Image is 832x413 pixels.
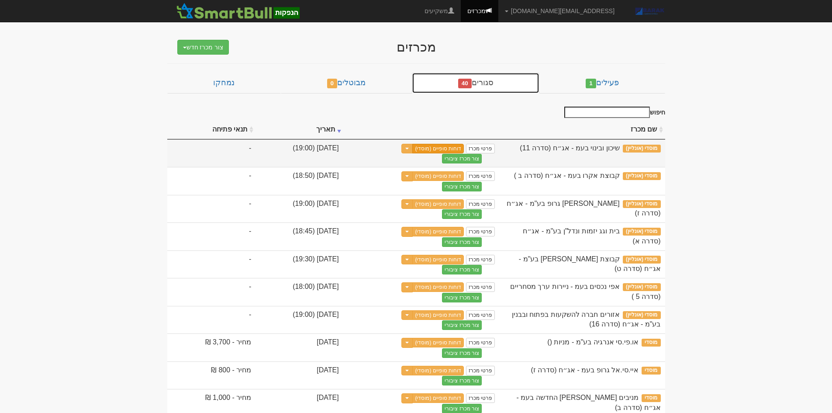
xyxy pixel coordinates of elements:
[255,195,343,223] td: [DATE] (19:00)
[442,209,482,219] button: צור מכרז ציבורי
[519,255,661,273] span: קבוצת עזריאלי בע"מ - אג״ח (סדרה ט)
[442,320,482,330] button: צור מכרז ציבורי
[167,139,256,167] td: -
[442,376,482,385] button: צור מכרז ציבורי
[167,250,256,278] td: -
[255,222,343,250] td: [DATE] (18:45)
[412,310,464,320] a: דוחות סופיים (מוסדי)
[523,227,660,245] span: בית וגג יזמות ונדל"ן בע"מ - אג״ח (סדרה א)
[167,195,256,223] td: -
[561,107,665,118] label: חיפוש
[442,293,482,302] button: צור מכרז ציבורי
[539,73,665,94] a: פעילים
[642,339,660,347] span: מוסדי
[255,250,343,278] td: [DATE] (19:30)
[466,338,495,347] a: פרטי מכרז
[412,282,464,292] a: דוחות סופיים (מוסדי)
[466,199,495,209] a: פרטי מכרז
[507,200,660,217] span: נאוי גרופ בע"מ - אג״ח (סדרה ז)
[167,167,256,195] td: -
[499,120,665,139] th: שם מכרז : activate to sort column ascending
[167,361,256,389] td: מחיר - 800 ₪
[255,278,343,306] td: [DATE] (18:00)
[442,154,482,163] button: צור מכרז ציבורי
[412,73,540,94] a: סגורים
[458,79,472,88] span: 40
[412,227,464,236] a: דוחות סופיים (מוסדי)
[466,282,495,292] a: פרטי מכרז
[255,167,343,195] td: [DATE] (18:50)
[412,144,464,153] a: דוחות סופיים (מוסדי)
[623,145,661,153] span: מוסדי (אונליין)
[167,333,256,361] td: מחיר - 3,700 ₪
[442,237,482,247] button: צור מכרז ציבורי
[466,366,495,375] a: פרטי מכרז
[466,171,495,181] a: פרטי מכרז
[442,348,482,358] button: צור מכרז ציבורי
[623,311,661,319] span: מוסדי (אונליין)
[520,144,619,152] span: שיכון ובינוי בעמ - אג״ח (סדרה 11)
[547,338,639,346] span: או.פי.סי אנרגיה בע"מ - מניות ()
[167,306,256,334] td: -
[510,283,661,300] span: אפי נכסים בעמ - ניירות ערך מסחריים (סדרה 5 )
[642,367,660,375] span: מוסדי
[623,283,661,291] span: מוסדי (אונליין)
[255,306,343,334] td: [DATE] (19:00)
[167,222,256,250] td: -
[167,278,256,306] td: -
[412,255,464,264] a: דוחות סופיים (מוסדי)
[327,79,338,88] span: 0
[623,200,661,208] span: מוסדי (אונליין)
[586,79,596,88] span: 1
[442,182,482,191] button: צור מכרז ציבורי
[516,394,660,411] span: מניבים קרן הריט החדשה בעמ - אג״ח (סדרה ב)
[167,120,256,139] th: תנאי פתיחה : activate to sort column ascending
[642,394,660,402] span: מוסדי
[512,311,660,328] span: אזורים חברה להשקעות בפתוח ובבנין בע"מ - אג״ח (סדרה 16)
[531,366,639,374] span: איי.סי.אל גרופ בעמ - אג״ח (סדרה ז)
[281,73,412,94] a: מבוטלים
[442,265,482,274] button: צור מכרז ציבורי
[177,40,229,55] button: צור מכרז חדש
[466,144,495,153] a: פרטי מכרז
[412,366,464,375] a: דוחות סופיים (מוסדי)
[466,393,495,403] a: פרטי מכרז
[167,73,281,94] a: נמחקו
[623,172,661,180] span: מוסדי (אונליין)
[623,228,661,236] span: מוסדי (אונליין)
[412,199,464,209] a: דוחות סופיים (מוסדי)
[255,139,343,167] td: [DATE] (19:00)
[466,227,495,236] a: פרטי מכרז
[255,333,343,361] td: [DATE]
[466,310,495,320] a: פרטי מכרז
[623,256,661,264] span: מוסדי (אונליין)
[255,120,343,139] th: תאריך : activate to sort column ascending
[466,255,495,264] a: פרטי מכרז
[412,171,464,181] a: דוחות סופיים (מוסדי)
[255,361,343,389] td: [DATE]
[174,2,302,20] img: SmartBull Logo
[514,172,620,179] span: קבוצת אקרו בעמ - אג״ח (סדרה ב )
[412,338,464,347] a: דוחות סופיים (מוסדי)
[564,107,650,118] input: חיפוש
[412,393,464,403] a: דוחות סופיים (מוסדי)
[246,40,587,54] div: מכרזים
